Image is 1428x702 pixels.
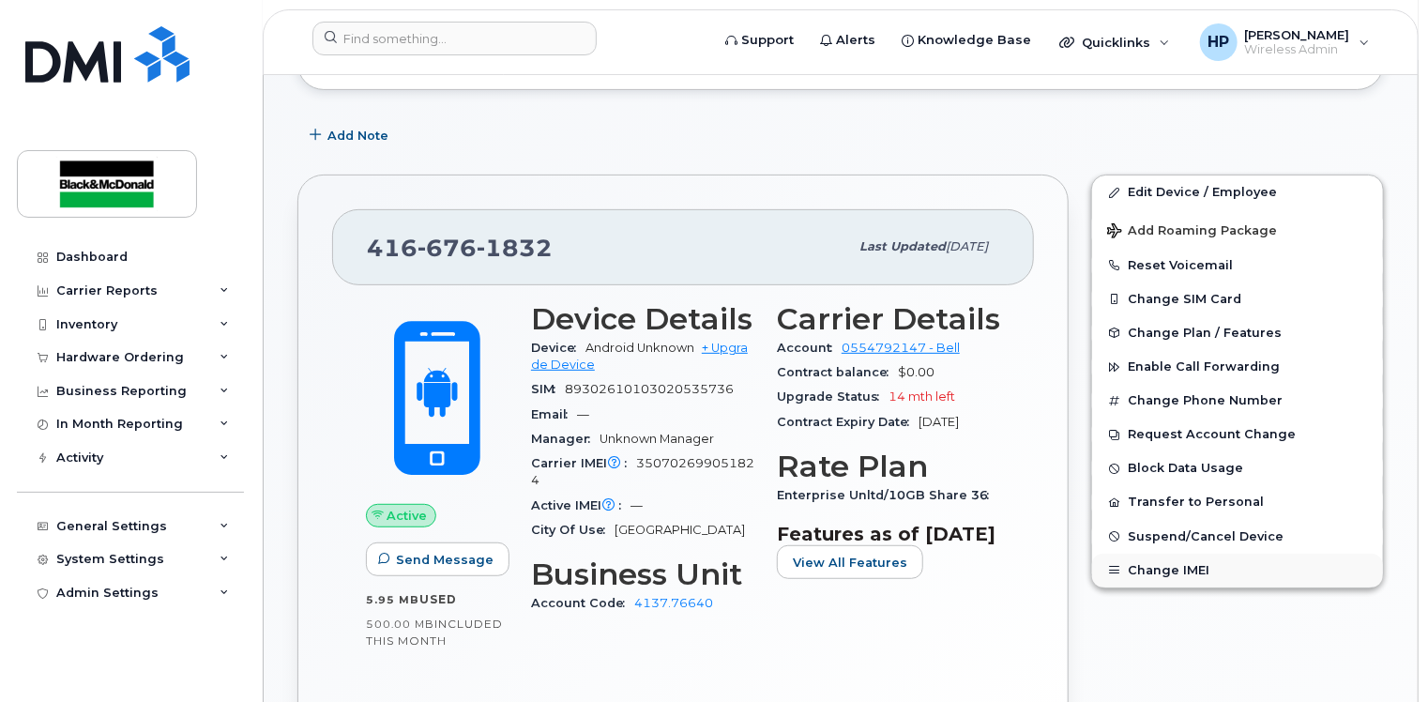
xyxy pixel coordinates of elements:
[585,341,694,355] span: Android Unknown
[859,239,946,253] span: Last updated
[531,302,754,336] h3: Device Details
[1092,418,1383,451] button: Request Account Change
[297,118,404,152] button: Add Note
[1092,350,1383,384] button: Enable Call Forwarding
[1107,223,1277,241] span: Add Roaming Package
[777,302,1000,336] h3: Carrier Details
[387,507,428,525] span: Active
[898,365,934,379] span: $0.00
[531,596,634,610] span: Account Code
[396,551,494,569] span: Send Message
[327,127,388,145] span: Add Note
[531,557,754,591] h3: Business Unit
[615,523,745,537] span: [GEOGRAPHIC_DATA]
[577,407,589,421] span: —
[842,341,960,355] a: 0554792147 - Bell
[919,415,959,429] span: [DATE]
[777,545,923,579] button: View All Features
[1128,326,1282,340] span: Change Plan / Features
[367,234,553,262] span: 416
[600,432,714,446] span: Unknown Manager
[366,593,419,606] span: 5.95 MB
[418,234,477,262] span: 676
[712,22,807,59] a: Support
[777,488,998,502] span: Enterprise Unltd/10GB Share 36
[531,523,615,537] span: City Of Use
[419,592,457,606] span: used
[1092,249,1383,282] button: Reset Voicemail
[531,456,754,487] span: 350702699051824
[1245,42,1350,57] span: Wireless Admin
[531,341,585,355] span: Device
[1046,23,1183,61] div: Quicklinks
[777,389,889,404] span: Upgrade Status
[1245,27,1350,42] span: [PERSON_NAME]
[1092,485,1383,519] button: Transfer to Personal
[889,389,955,404] span: 14 mth left
[1092,451,1383,485] button: Block Data Usage
[777,341,842,355] span: Account
[1128,529,1284,543] span: Suspend/Cancel Device
[1092,282,1383,316] button: Change SIM Card
[777,415,919,429] span: Contract Expiry Date
[1187,23,1383,61] div: Harsh Patel
[477,234,553,262] span: 1832
[793,554,907,572] span: View All Features
[630,498,643,512] span: —
[777,450,1000,483] h3: Rate Plan
[312,22,597,55] input: Find something...
[741,31,794,50] span: Support
[777,365,898,379] span: Contract balance
[565,382,734,396] span: 89302610103020535736
[1092,384,1383,418] button: Change Phone Number
[777,523,1000,545] h3: Features as of [DATE]
[366,542,509,576] button: Send Message
[531,407,577,421] span: Email
[1092,316,1383,350] button: Change Plan / Features
[1092,210,1383,249] button: Add Roaming Package
[531,432,600,446] span: Manager
[918,31,1031,50] span: Knowledge Base
[889,22,1044,59] a: Knowledge Base
[946,239,988,253] span: [DATE]
[1208,31,1229,53] span: HP
[1092,554,1383,588] button: Change IMEI
[531,498,630,512] span: Active IMEI
[366,618,434,631] span: 500.00 MB
[807,22,889,59] a: Alerts
[366,617,503,648] span: included this month
[634,596,713,610] a: 4137.76640
[1092,520,1383,554] button: Suspend/Cancel Device
[531,456,636,470] span: Carrier IMEI
[1092,175,1383,209] a: Edit Device / Employee
[531,382,565,396] span: SIM
[1128,360,1280,374] span: Enable Call Forwarding
[836,31,875,50] span: Alerts
[1082,35,1150,50] span: Quicklinks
